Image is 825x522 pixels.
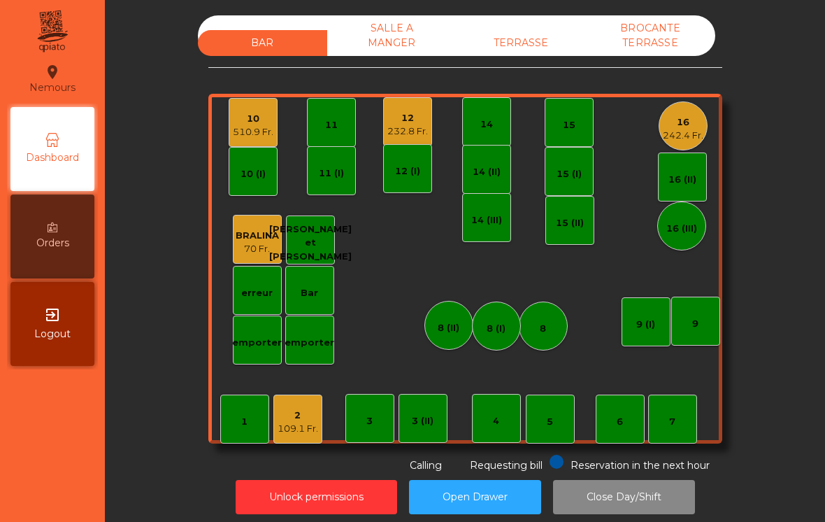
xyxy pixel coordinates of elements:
[480,118,493,132] div: 14
[198,30,327,56] div: BAR
[553,480,695,514] button: Close Day/Shift
[241,286,273,300] div: erreur
[692,317,698,331] div: 9
[44,64,61,80] i: location_on
[327,15,457,56] div: SALLE A MANGER
[26,150,79,165] span: Dashboard
[493,414,499,428] div: 4
[285,336,334,350] div: emporter
[241,167,266,181] div: 10 (I)
[409,480,541,514] button: Open Drawer
[233,112,273,126] div: 10
[269,223,352,264] div: [PERSON_NAME] et [PERSON_NAME]
[325,118,338,132] div: 11
[668,173,696,187] div: 16 (II)
[470,459,543,472] span: Requesting bill
[395,164,420,178] div: 12 (I)
[617,415,623,429] div: 6
[44,306,61,323] i: exit_to_app
[29,62,76,97] div: Nemours
[387,111,428,125] div: 12
[35,7,69,56] img: qpiato
[666,222,697,236] div: 16 (III)
[547,415,553,429] div: 5
[471,213,502,227] div: 14 (III)
[241,415,247,429] div: 1
[586,15,715,56] div: BROCANTE TERRASSE
[669,415,675,429] div: 7
[301,286,318,300] div: Bar
[540,322,546,336] div: 8
[438,321,459,335] div: 8 (II)
[232,336,282,350] div: emporter
[556,216,584,230] div: 15 (II)
[34,327,71,341] span: Logout
[457,30,586,56] div: TERRASSE
[36,236,69,251] span: Orders
[571,459,710,472] span: Reservation in the next hour
[278,422,318,436] div: 109.1 Fr.
[473,165,501,179] div: 14 (II)
[663,129,703,143] div: 242.4 Fr.
[663,115,703,129] div: 16
[233,125,273,139] div: 510.9 Fr.
[236,229,279,243] div: BRALINA
[278,409,318,423] div: 2
[319,167,344,181] div: 11 (I)
[387,125,428,139] div: 232.8 Fr.
[236,242,279,256] div: 70 Fr.
[410,459,442,472] span: Calling
[636,318,655,332] div: 9 (I)
[487,322,505,336] div: 8 (I)
[563,118,575,132] div: 15
[366,414,373,428] div: 3
[236,480,397,514] button: Unlock permissions
[412,414,433,428] div: 3 (II)
[557,167,582,181] div: 15 (I)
